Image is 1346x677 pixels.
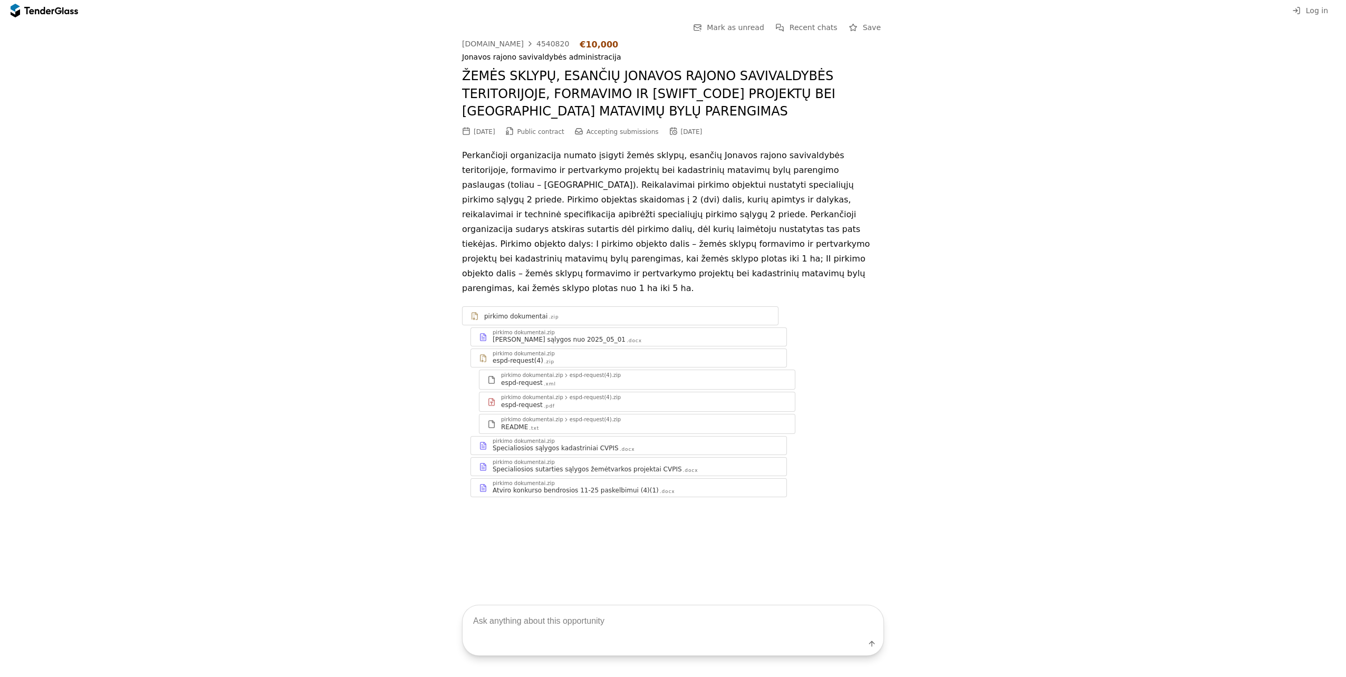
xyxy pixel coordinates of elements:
[846,21,884,34] button: Save
[683,467,698,474] div: .docx
[470,327,787,346] a: pirkimo dokumentai.zip[PERSON_NAME] sąlygos nuo 2025_05_01.docx
[544,359,554,365] div: .zip
[536,40,569,47] div: 4540820
[544,403,555,410] div: .pdf
[580,40,618,50] div: €10,000
[620,446,635,453] div: .docx
[570,395,621,400] div: espd-request(4).zip
[501,423,528,431] div: README
[479,414,795,434] a: pirkimo dokumentai.zipespd-request(4).zipREADME.txt
[501,395,563,400] div: pirkimo dokumentai.zip
[681,128,703,136] div: [DATE]
[493,486,659,495] div: Atviro konkurso bendrosios 11-25 paskelbimui (4)(1)
[470,436,787,455] a: pirkimo dokumentai.zipSpecialiosios sąlygos kadastriniai CVPIS.docx
[493,460,555,465] div: pirkimo dokumentai.zip
[462,148,884,296] p: Perkančioji organizacija numato įsigyti žemės sklypų, esančių Jonavos rajono savivaldybės teritor...
[474,128,495,136] div: [DATE]
[493,335,626,344] div: [PERSON_NAME] sąlygos nuo 2025_05_01
[549,314,559,321] div: .zip
[1306,6,1328,15] span: Log in
[570,417,621,422] div: espd-request(4).zip
[627,337,642,344] div: .docx
[501,417,563,422] div: pirkimo dokumentai.zip
[587,128,659,136] span: Accepting submissions
[790,23,838,32] span: Recent chats
[517,128,564,136] span: Public contract
[1289,4,1331,17] button: Log in
[462,53,884,62] div: Jonavos rajono savivaldybės administracija
[544,381,556,388] div: .xml
[501,379,543,387] div: espd-request
[493,444,619,452] div: Specialiosios sąlygos kadastriniai CVPIS
[707,23,764,32] span: Mark as unread
[479,370,795,390] a: pirkimo dokumentai.zipespd-request(4).zipespd-request.xml
[493,439,555,444] div: pirkimo dokumentai.zip
[493,351,555,356] div: pirkimo dokumentai.zip
[484,312,547,321] div: pirkimo dokumentai
[462,40,569,48] a: [DOMAIN_NAME]4540820
[501,373,563,378] div: pirkimo dokumentai.zip
[863,23,881,32] span: Save
[462,306,778,325] a: pirkimo dokumentai.zip
[529,425,539,432] div: .txt
[479,392,795,412] a: pirkimo dokumentai.zipespd-request(4).zipespd-request.pdf
[493,481,555,486] div: pirkimo dokumentai.zip
[690,21,767,34] button: Mark as unread
[773,21,841,34] button: Recent chats
[570,373,621,378] div: espd-request(4).zip
[462,40,524,47] div: [DOMAIN_NAME]
[493,330,555,335] div: pirkimo dokumentai.zip
[493,465,682,473] div: Specialiosios sutarties sąlygos žemėtvarkos projektai CVPIS
[493,356,543,365] div: espd-request(4)
[501,401,543,409] div: espd-request
[470,349,787,367] a: pirkimo dokumentai.zipespd-request(4).zip
[660,488,675,495] div: .docx
[470,457,787,476] a: pirkimo dokumentai.zipSpecialiosios sutarties sąlygos žemėtvarkos projektai CVPIS.docx
[462,67,884,121] h2: ŽEMĖS SKLYPŲ, ESANČIŲ JONAVOS RAJONO SAVIVALDYBĖS TERITORIJOJE, FORMAVIMO IR [SWIFT_CODE] PROJEKT...
[470,478,787,497] a: pirkimo dokumentai.zipAtviro konkurso bendrosios 11-25 paskelbimui (4)(1).docx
